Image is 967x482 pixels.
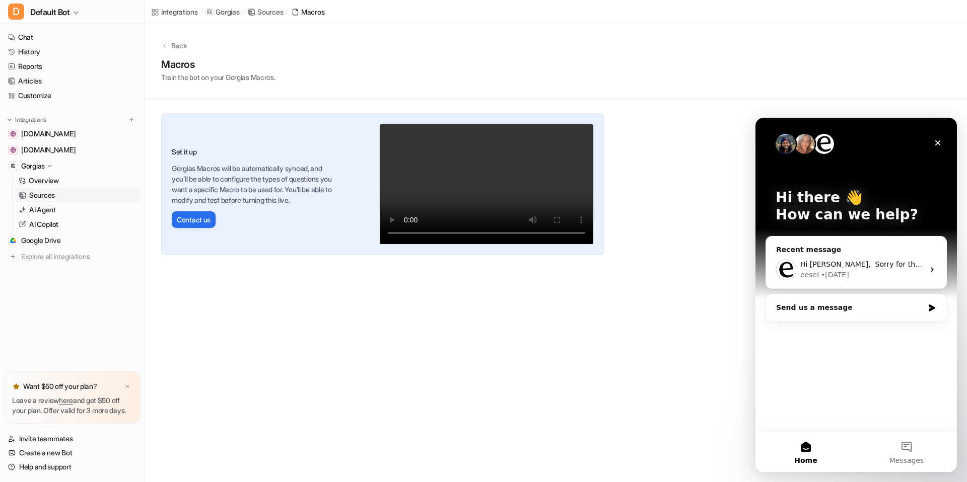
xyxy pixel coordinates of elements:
p: Train the bot on your Gorgias Macros. [161,72,275,83]
p: Gorgias [216,7,239,17]
a: here [59,396,73,405]
p: Overview [29,176,59,186]
p: Gorgias [21,161,45,171]
a: Explore all integrations [4,250,141,264]
span: Default Bot [30,5,70,19]
a: AI Copilot [15,217,141,231]
span: Google Drive [21,235,61,246]
a: Sources [247,7,283,17]
img: expand menu [6,116,13,123]
span: / [242,8,244,17]
a: AI Agent [15,203,141,217]
span: [DOMAIN_NAME] [21,129,76,139]
p: Leave a review and get $50 off your plan. Offer valid for 3 more days. [12,395,132,416]
p: Integrations [15,116,46,124]
span: Explore all integrations [21,249,136,265]
a: Sources [15,188,141,202]
a: Create a new Bot [4,446,141,460]
a: Articles [4,74,141,88]
h3: Set it up [172,146,337,157]
a: Integrations [151,7,198,17]
div: Integrations [161,7,198,17]
p: Back [171,40,187,51]
iframe: Intercom live chat [755,118,957,472]
img: Gorgias [10,163,16,169]
p: Want $50 off your plan? [23,381,97,391]
div: Sources [257,7,283,17]
span: D [8,4,24,20]
a: Overview [15,174,141,188]
a: Chat [4,30,141,44]
a: Help and support [4,460,141,474]
a: History [4,45,141,59]
a: help.sauna.space[DOMAIN_NAME] [4,127,141,141]
p: Sources [29,190,55,200]
video: Your browser does not support the video tag. [379,124,594,245]
a: Macros [291,7,324,17]
div: Macros [301,7,324,17]
a: sauna.space[DOMAIN_NAME] [4,143,141,157]
img: x [124,383,130,390]
a: Invite teammates [4,432,141,446]
button: Contact us [172,211,216,228]
img: sauna.space [10,147,16,153]
span: [DOMAIN_NAME] [21,145,76,155]
img: star [12,382,20,390]
p: AI Copilot [29,219,58,229]
a: Google DriveGoogle Drive [4,233,141,248]
a: Reports [4,59,141,73]
span: / [201,8,203,17]
button: Integrations [4,115,49,125]
img: help.sauna.space [10,131,16,137]
h1: Macros [161,57,275,72]
p: Gorgias Macros will be automatically synced, and you’ll be able to configure the types of questio... [172,163,337,205]
img: menu_add.svg [128,116,135,123]
a: Customize [4,89,141,103]
p: AI Agent [29,205,56,215]
a: Gorgias [205,7,239,17]
img: explore all integrations [8,252,18,262]
span: / [286,8,288,17]
img: Google Drive [10,237,16,244]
